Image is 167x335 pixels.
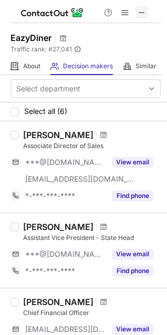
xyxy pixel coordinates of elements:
[112,157,153,167] button: Reveal Button
[24,107,67,116] span: Select all (6)
[25,174,134,184] span: [EMAIL_ADDRESS][DOMAIN_NAME]
[25,324,106,334] span: [EMAIL_ADDRESS][DOMAIN_NAME]
[23,222,93,232] div: [PERSON_NAME]
[112,266,153,276] button: Reveal Button
[25,158,106,167] span: ***@[DOMAIN_NAME]
[112,249,153,259] button: Reveal Button
[135,62,156,70] span: Similar
[112,191,153,201] button: Reveal Button
[25,249,106,259] span: ***@[DOMAIN_NAME]
[11,32,51,44] h1: EazyDiner
[112,324,153,334] button: Reveal Button
[21,6,84,19] img: ContactOut v5.3.10
[11,46,72,53] span: Traffic rank: # 27,041
[23,308,161,318] div: Chief Financial Officer
[23,62,40,70] span: About
[23,141,161,151] div: Associate Director of Sales
[23,233,161,243] div: Assistant Vice President - State Head
[23,130,93,140] div: [PERSON_NAME]
[23,297,93,307] div: [PERSON_NAME]
[16,83,80,94] div: Select department
[63,62,113,70] span: Decision makers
